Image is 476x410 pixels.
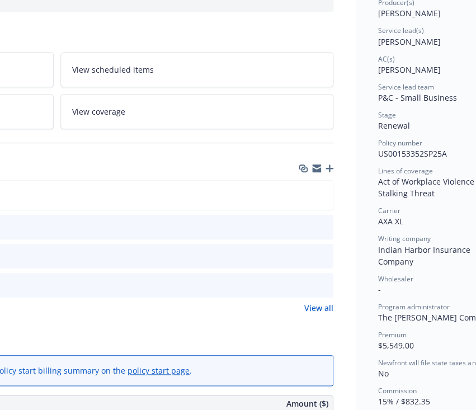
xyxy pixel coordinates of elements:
span: No [378,368,389,379]
span: Carrier [378,206,400,215]
button: preview file [319,280,329,291]
span: View scheduled items [72,64,154,76]
span: Wholesaler [378,274,413,284]
a: View scheduled items [60,52,334,87]
span: Stage [378,110,396,120]
span: AC(s) [378,54,395,64]
span: View coverage [72,106,125,117]
span: Program administrator [378,302,450,312]
span: Writing company [378,234,431,243]
span: Renewal [378,120,410,131]
button: preview file [319,251,329,262]
span: Lines of coverage [378,166,433,176]
span: 15% / $832.35 [378,396,430,407]
span: Policy number [378,138,422,148]
span: Amount ($) [286,398,328,409]
span: Commission [378,386,417,395]
span: [PERSON_NAME] [378,64,441,75]
span: US00153352SP25A [378,148,447,159]
span: P&C - Small Business [378,92,457,103]
span: Service lead(s) [378,26,424,35]
span: Indian Harbor Insurance Company [378,244,473,267]
button: download file [301,222,310,233]
span: - [378,284,381,295]
a: View coverage [60,94,334,129]
a: policy start page [128,365,190,376]
span: Premium [378,330,407,340]
button: preview file [319,222,329,233]
button: download file [301,280,310,291]
button: download file [301,251,310,262]
a: View all [304,302,333,314]
span: AXA XL [378,216,403,227]
span: [PERSON_NAME] [378,36,441,47]
span: $5,549.00 [378,340,414,351]
span: [PERSON_NAME] [378,8,441,18]
span: Service lead team [378,82,434,92]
